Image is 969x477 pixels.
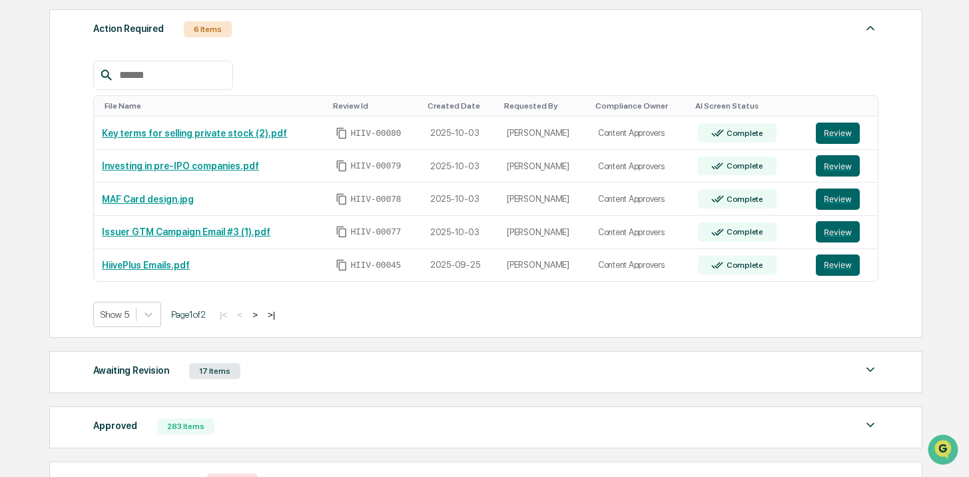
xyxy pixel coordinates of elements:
div: 🗄️ [97,169,107,180]
button: Start new chat [226,106,242,122]
td: [PERSON_NAME] [499,216,590,249]
div: Toggle SortBy [105,101,322,111]
span: HIIV-00080 [350,128,401,139]
div: Complete [724,129,763,138]
a: 🖐️Preclearance [8,163,91,187]
td: Content Approvers [590,249,690,282]
span: Preclearance [27,168,86,181]
td: 2025-10-03 [422,216,499,249]
a: MAF Card design.jpg [102,194,194,205]
td: [PERSON_NAME] [499,150,590,183]
button: Review [816,221,860,242]
span: HIIV-00077 [350,227,401,237]
div: Toggle SortBy [695,101,803,111]
div: Complete [724,195,763,204]
div: 17 Items [189,363,240,379]
a: Review [816,221,870,242]
span: Copy Id [336,226,348,238]
span: Pylon [133,226,161,236]
div: 🖐️ [13,169,24,180]
img: 1746055101610-c473b297-6a78-478c-a979-82029cc54cd1 [13,102,37,126]
div: Awaiting Revision [93,362,169,379]
a: HiivePlus Emails.pdf [102,260,190,270]
td: [PERSON_NAME] [499,249,590,282]
div: 283 Items [157,418,214,434]
button: |< [216,309,231,320]
a: Review [816,254,870,276]
td: [PERSON_NAME] [499,117,590,150]
iframe: Open customer support [926,433,962,469]
a: Key terms for selling private stock (2).pdf [102,128,287,139]
td: Content Approvers [590,150,690,183]
td: 2025-10-03 [422,183,499,216]
td: Content Approvers [590,216,690,249]
span: Copy Id [336,127,348,139]
div: Complete [724,227,763,237]
a: 🗄️Attestations [91,163,170,187]
a: 🔎Data Lookup [8,188,89,212]
div: Action Required [93,20,164,37]
td: 2025-09-25 [422,249,499,282]
div: Toggle SortBy [595,101,685,111]
td: [PERSON_NAME] [499,183,590,216]
a: Issuer GTM Campaign Email #3 (1).pdf [102,227,270,237]
div: Complete [724,260,763,270]
span: HIIV-00045 [350,260,401,270]
span: Copy Id [336,160,348,172]
span: Attestations [110,168,165,181]
a: Review [816,189,870,210]
span: HIIV-00079 [350,161,401,171]
td: Content Approvers [590,117,690,150]
a: Powered byPylon [94,225,161,236]
button: Review [816,155,860,177]
img: caret [862,20,878,36]
button: Review [816,189,860,210]
button: > [248,309,262,320]
div: Toggle SortBy [428,101,493,111]
td: Content Approvers [590,183,690,216]
div: Start new chat [45,102,218,115]
span: Copy Id [336,193,348,205]
span: Data Lookup [27,193,84,207]
span: HIIV-00078 [350,194,401,205]
div: 6 Items [184,21,232,37]
td: 2025-10-03 [422,150,499,183]
a: Review [816,155,870,177]
img: caret [862,362,878,378]
div: Complete [724,161,763,171]
a: Investing in pre-IPO companies.pdf [102,161,259,171]
div: Approved [93,417,137,434]
button: < [233,309,246,320]
td: 2025-10-03 [422,117,499,150]
div: Toggle SortBy [333,101,417,111]
span: Copy Id [336,259,348,271]
button: Review [816,123,860,144]
div: Toggle SortBy [818,101,872,111]
span: Page 1 of 2 [171,309,206,320]
img: caret [862,417,878,433]
a: Review [816,123,870,144]
div: We're available if you need us! [45,115,168,126]
p: How can we help? [13,28,242,49]
button: Review [816,254,860,276]
div: 🔎 [13,195,24,205]
div: Toggle SortBy [504,101,585,111]
button: >| [264,309,279,320]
